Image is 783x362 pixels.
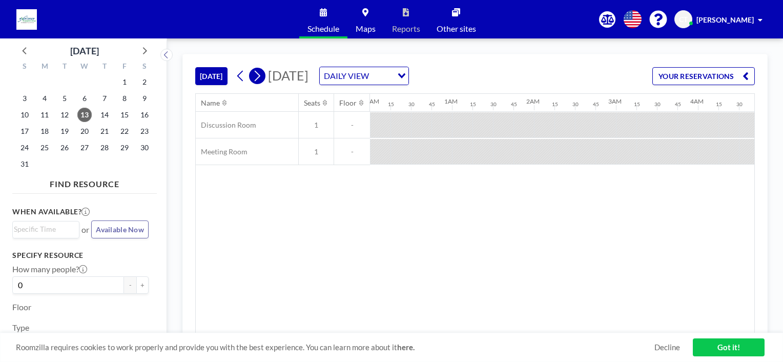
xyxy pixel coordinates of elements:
[117,124,132,138] span: Friday, August 22, 2025
[716,101,722,108] div: 15
[408,101,415,108] div: 30
[81,225,89,235] span: or
[57,124,72,138] span: Tuesday, August 19, 2025
[37,140,52,155] span: Monday, August 25, 2025
[299,147,334,156] span: 1
[307,25,339,33] span: Schedule
[304,98,320,108] div: Seats
[134,61,154,74] div: S
[470,101,476,108] div: 15
[124,276,136,294] button: -
[437,25,476,33] span: Other sites
[17,91,32,106] span: Sunday, August 3, 2025
[77,91,92,106] span: Wednesday, August 6, 2025
[37,91,52,106] span: Monday, August 4, 2025
[444,97,458,105] div: 1AM
[690,97,704,105] div: 4AM
[511,101,517,108] div: 45
[736,101,743,108] div: 30
[16,343,654,352] span: Roomzilla requires cookies to work properly and provide you with the best experience. You can lea...
[35,61,55,74] div: M
[97,140,112,155] span: Thursday, August 28, 2025
[97,91,112,106] span: Thursday, August 7, 2025
[37,124,52,138] span: Monday, August 18, 2025
[57,91,72,106] span: Tuesday, August 5, 2025
[16,9,37,30] img: organization-logo
[429,101,435,108] div: 45
[372,69,391,83] input: Search for option
[91,220,149,238] button: Available Now
[356,25,376,33] span: Maps
[77,108,92,122] span: Wednesday, August 13, 2025
[117,108,132,122] span: Friday, August 15, 2025
[17,124,32,138] span: Sunday, August 17, 2025
[196,120,256,130] span: Discussion Room
[679,15,688,24] span: CT
[593,101,599,108] div: 45
[12,175,157,189] h4: FIND RESOURCE
[94,61,114,74] div: T
[397,343,415,352] a: here.
[55,61,75,74] div: T
[137,124,152,138] span: Saturday, August 23, 2025
[77,124,92,138] span: Wednesday, August 20, 2025
[654,101,661,108] div: 30
[137,91,152,106] span: Saturday, August 9, 2025
[196,147,248,156] span: Meeting Room
[654,343,680,352] a: Decline
[114,61,134,74] div: F
[137,108,152,122] span: Saturday, August 16, 2025
[696,15,754,24] span: [PERSON_NAME]
[12,323,29,333] label: Type
[97,124,112,138] span: Thursday, August 21, 2025
[392,25,420,33] span: Reports
[117,75,132,89] span: Friday, August 1, 2025
[322,69,371,83] span: DAILY VIEW
[388,101,394,108] div: 15
[320,67,408,85] div: Search for option
[334,147,370,156] span: -
[137,75,152,89] span: Saturday, August 2, 2025
[652,67,755,85] button: YOUR RESERVATIONS
[96,225,144,234] span: Available Now
[334,120,370,130] span: -
[12,264,87,274] label: How many people?
[14,224,73,235] input: Search for option
[136,276,149,294] button: +
[675,101,681,108] div: 45
[195,67,228,85] button: [DATE]
[57,108,72,122] span: Tuesday, August 12, 2025
[17,140,32,155] span: Sunday, August 24, 2025
[268,68,308,83] span: [DATE]
[12,251,149,260] h3: Specify resource
[37,108,52,122] span: Monday, August 11, 2025
[552,101,558,108] div: 15
[70,44,99,58] div: [DATE]
[634,101,640,108] div: 15
[117,91,132,106] span: Friday, August 8, 2025
[12,302,31,312] label: Floor
[17,157,32,171] span: Sunday, August 31, 2025
[117,140,132,155] span: Friday, August 29, 2025
[97,108,112,122] span: Thursday, August 14, 2025
[526,97,540,105] div: 2AM
[15,61,35,74] div: S
[490,101,497,108] div: 30
[13,222,79,237] div: Search for option
[693,338,765,356] a: Got it!
[362,97,379,105] div: 12AM
[299,120,334,130] span: 1
[608,97,622,105] div: 3AM
[17,108,32,122] span: Sunday, August 10, 2025
[77,140,92,155] span: Wednesday, August 27, 2025
[572,101,579,108] div: 30
[201,98,220,108] div: Name
[75,61,95,74] div: W
[339,98,357,108] div: Floor
[137,140,152,155] span: Saturday, August 30, 2025
[57,140,72,155] span: Tuesday, August 26, 2025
